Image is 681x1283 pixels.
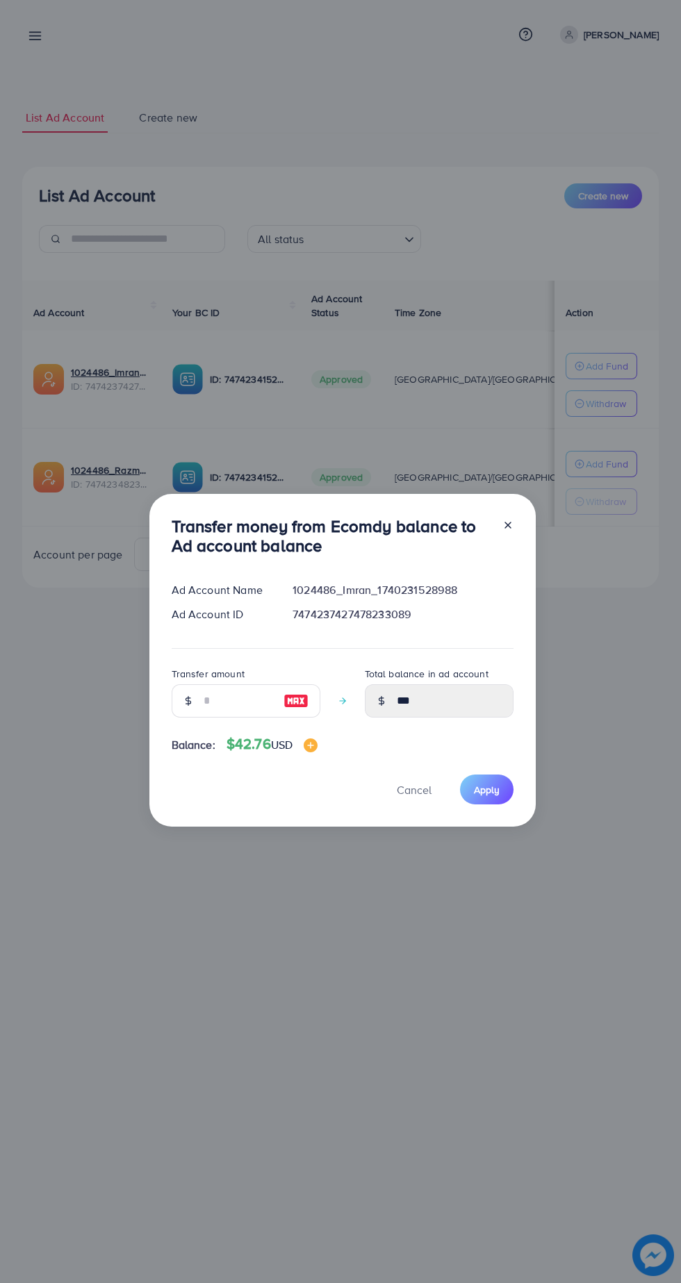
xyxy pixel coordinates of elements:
[304,738,318,752] img: image
[460,775,514,804] button: Apply
[172,737,215,753] span: Balance:
[365,667,489,681] label: Total balance in ad account
[474,783,500,797] span: Apply
[379,775,449,804] button: Cancel
[161,582,282,598] div: Ad Account Name
[172,667,245,681] label: Transfer amount
[284,693,309,709] img: image
[397,782,432,797] span: Cancel
[271,737,293,752] span: USD
[281,606,524,622] div: 7474237427478233089
[172,516,491,556] h3: Transfer money from Ecomdy balance to Ad account balance
[227,736,318,753] h4: $42.76
[281,582,524,598] div: 1024486_Imran_1740231528988
[161,606,282,622] div: Ad Account ID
